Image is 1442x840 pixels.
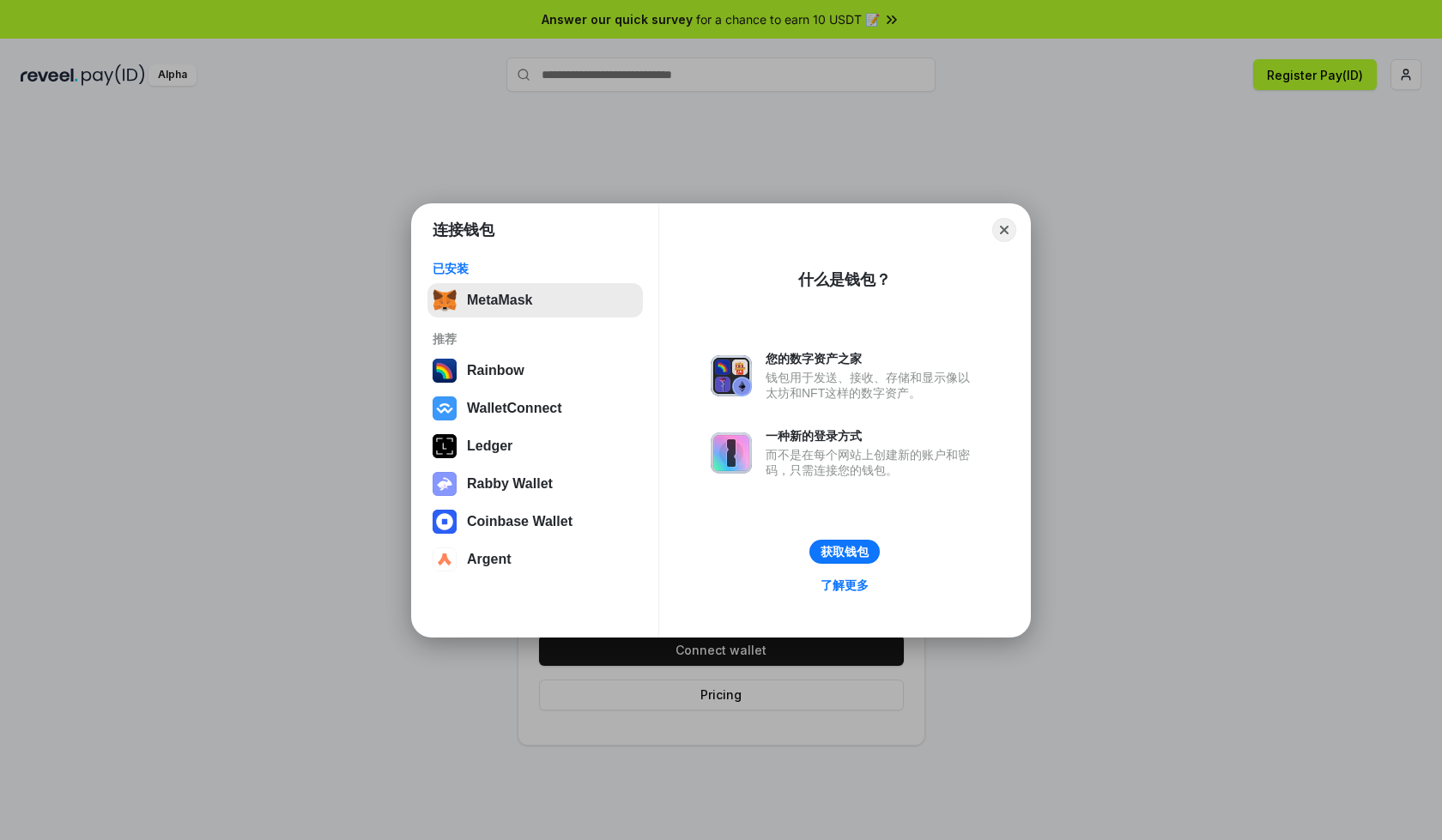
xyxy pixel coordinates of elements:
[467,552,512,567] div: Argent
[467,363,524,378] div: Rainbow
[467,401,562,416] div: WalletConnect
[427,505,643,539] button: Coinbase Wallet
[427,542,643,577] button: Argent
[433,434,457,458] img: svg+xml,%3Csvg%20xmlns%3D%22http%3A%2F%2Fwww.w3.org%2F2000%2Fsvg%22%20width%3D%2228%22%20height%3...
[427,354,643,388] button: Rainbow
[427,467,643,501] button: Rabby Wallet
[467,438,512,454] div: Ledger
[992,218,1016,242] button: Close
[433,220,494,240] h1: 连接钱包
[433,359,457,383] img: svg+xml,%3Csvg%20width%3D%22120%22%20height%3D%22120%22%20viewBox%3D%220%200%20120%20120%22%20fil...
[809,540,880,564] button: 获取钱包
[427,429,643,463] button: Ledger
[810,574,879,596] a: 了解更多
[433,396,457,420] img: svg+xml,%3Csvg%20width%3D%2228%22%20height%3D%2228%22%20viewBox%3D%220%200%2028%2028%22%20fill%3D...
[821,544,869,559] div: 获取钱包
[711,432,752,474] img: svg+xml,%3Csvg%20xmlns%3D%22http%3A%2F%2Fwww.w3.org%2F2000%2Fsvg%22%20fill%3D%22none%22%20viewBox...
[427,391,643,426] button: WalletConnect
[467,514,573,529] div: Coinbase Wallet
[433,510,457,534] img: svg+xml,%3Csvg%20width%3D%2228%22%20height%3D%2228%22%20viewBox%3D%220%200%2028%2028%22%20fill%3D...
[766,370,978,401] div: 钱包用于发送、接收、存储和显示像以太坊和NFT这样的数字资产。
[467,476,553,492] div: Rabby Wallet
[433,331,638,347] div: 推荐
[798,269,891,290] div: 什么是钱包？
[433,288,457,312] img: svg+xml,%3Csvg%20fill%3D%22none%22%20height%3D%2233%22%20viewBox%3D%220%200%2035%2033%22%20width%...
[427,283,643,317] button: MetaMask
[433,547,457,571] img: svg+xml,%3Csvg%20width%3D%2228%22%20height%3D%2228%22%20viewBox%3D%220%200%2028%2028%22%20fill%3D...
[433,472,457,496] img: svg+xml,%3Csvg%20xmlns%3D%22http%3A%2F%2Fwww.w3.org%2F2000%2Fsvg%22%20fill%3D%22none%22%20viewBox...
[766,351,978,366] div: 您的数字资产之家
[711,355,752,396] img: svg+xml,%3Csvg%20xmlns%3D%22http%3A%2F%2Fwww.w3.org%2F2000%2Fsvg%22%20fill%3D%22none%22%20viewBox...
[433,261,638,276] div: 已安装
[821,577,869,593] div: 了解更多
[766,428,978,444] div: 一种新的登录方式
[467,293,532,308] div: MetaMask
[766,447,978,478] div: 而不是在每个网站上创建新的账户和密码，只需连接您的钱包。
